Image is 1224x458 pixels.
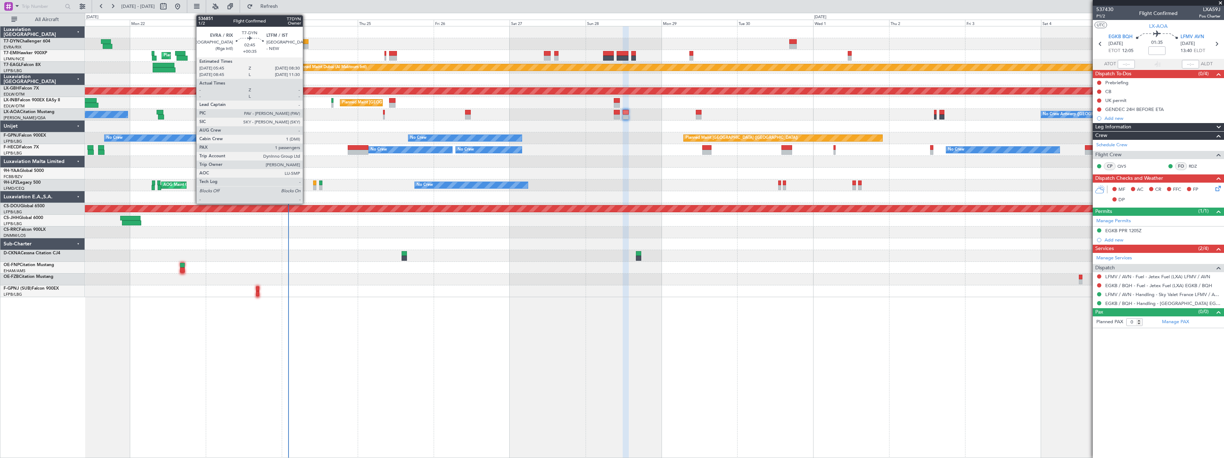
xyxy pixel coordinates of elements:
[1108,40,1123,47] span: [DATE]
[1095,123,1131,131] span: Leg Information
[1105,115,1220,121] div: Add new
[458,144,474,155] div: No Crew
[1095,245,1114,253] span: Services
[4,275,53,279] a: OE-FZBCitation Mustang
[4,263,20,267] span: OE-FNP
[1096,218,1131,225] a: Manage Permits
[1180,40,1195,47] span: [DATE]
[1151,39,1163,46] span: 01:35
[434,20,510,26] div: Fri 26
[4,286,32,291] span: F-GPNJ (SUB)
[1189,163,1205,169] a: RDZ
[1041,20,1117,26] div: Sat 4
[1096,13,1113,19] span: P1/2
[4,133,19,138] span: F-GPNJ
[4,39,20,44] span: T7-DYN
[1198,207,1209,215] span: (1/1)
[4,110,55,114] a: LX-AOACitation Mustang
[4,204,20,208] span: CS-DOU
[4,216,43,220] a: CS-JHHGlobal 6000
[4,51,17,55] span: T7-EMI
[4,209,22,215] a: LFPB/LBG
[1095,308,1103,316] span: Pax
[662,20,738,26] div: Mon 29
[4,56,25,62] a: LFMN/NCE
[4,251,21,255] span: D-CKNA
[1105,237,1220,243] div: Add new
[1105,88,1111,95] div: CB
[4,169,20,173] span: 9H-YAA
[342,97,454,108] div: Planned Maint [GEOGRAPHIC_DATA] ([GEOGRAPHIC_DATA])
[4,98,17,102] span: LX-INB
[1180,47,1192,55] span: 13:40
[948,144,964,155] div: No Crew
[510,20,586,26] div: Sat 27
[4,139,22,144] a: LFPB/LBG
[206,20,282,26] div: Tue 23
[1139,10,1178,17] div: Flight Confirmed
[4,275,19,279] span: OE-FZB
[417,180,433,190] div: No Crew
[1095,208,1112,216] span: Permits
[4,180,41,185] a: 9H-LPZLegacy 500
[4,145,39,149] a: F-HECDFalcon 7X
[1198,70,1209,77] span: (0/4)
[1194,47,1205,55] span: ELDT
[4,145,19,149] span: F-HECD
[4,63,21,67] span: T7-EAGL
[1118,197,1125,204] span: DP
[1105,228,1142,234] div: EGKB PPR 1205Z
[1149,22,1168,30] span: LX-AOA
[4,233,26,238] a: DNMM/LOS
[1105,283,1212,289] a: EGKB / BQH - Fuel - Jetex Fuel (LXA) EGKB / BQH
[1108,34,1133,41] span: EGKB BQH
[4,180,18,185] span: 9H-LPZ
[164,50,232,61] div: Planned Maint [GEOGRAPHIC_DATA]
[737,20,813,26] div: Tue 30
[4,98,60,102] a: LX-INBFalcon 900EX EASy II
[1108,47,1120,55] span: ETOT
[1137,186,1143,193] span: AC
[889,20,965,26] div: Thu 2
[1104,61,1116,68] span: ATOT
[1105,274,1210,280] a: LFMV / AVN - Fuel - Jetex Fuel (LXA) LFMV / AVN
[130,20,206,26] div: Mon 22
[163,180,220,190] div: AOG Maint Cannes (Mandelieu)
[4,86,19,91] span: LX-GBH
[4,228,19,232] span: CS-RRC
[410,133,427,143] div: No Crew
[4,228,46,232] a: CS-RRCFalcon 900LX
[1198,308,1209,315] span: (0/0)
[4,115,46,121] a: [PERSON_NAME]/QSA
[1118,186,1125,193] span: MF
[121,3,155,10] span: [DATE] - [DATE]
[54,20,130,26] div: Sun 21
[1198,245,1209,252] span: (2/4)
[4,174,22,179] a: FCBB/BZV
[1105,291,1220,297] a: LFMV / AVN - Handling - Sky Valet France LFMV / AVN **MY HANDLING**
[4,151,22,156] a: LFPB/LBG
[1193,186,1198,193] span: FP
[4,221,22,227] a: LFPB/LBG
[685,133,798,143] div: Planned Maint [GEOGRAPHIC_DATA] ([GEOGRAPHIC_DATA])
[4,169,44,173] a: 9H-YAAGlobal 5000
[244,1,286,12] button: Refresh
[586,20,662,26] div: Sun 28
[1096,319,1123,326] label: Planned PAX
[4,292,22,297] a: LFPB/LBG
[1118,60,1135,68] input: --:--
[1105,97,1127,103] div: UK permit
[1095,132,1107,140] span: Crew
[1096,6,1113,13] span: 537430
[965,20,1041,26] div: Fri 3
[814,14,826,20] div: [DATE]
[4,68,22,73] a: LFPB/LBG
[1122,47,1133,55] span: 12:05
[813,20,889,26] div: Wed 1
[1095,264,1115,272] span: Dispatch
[1155,186,1161,193] span: CR
[1095,22,1107,28] button: UTC
[4,186,24,191] a: LFMD/CEQ
[1095,70,1131,78] span: Dispatch To-Dos
[358,20,434,26] div: Thu 25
